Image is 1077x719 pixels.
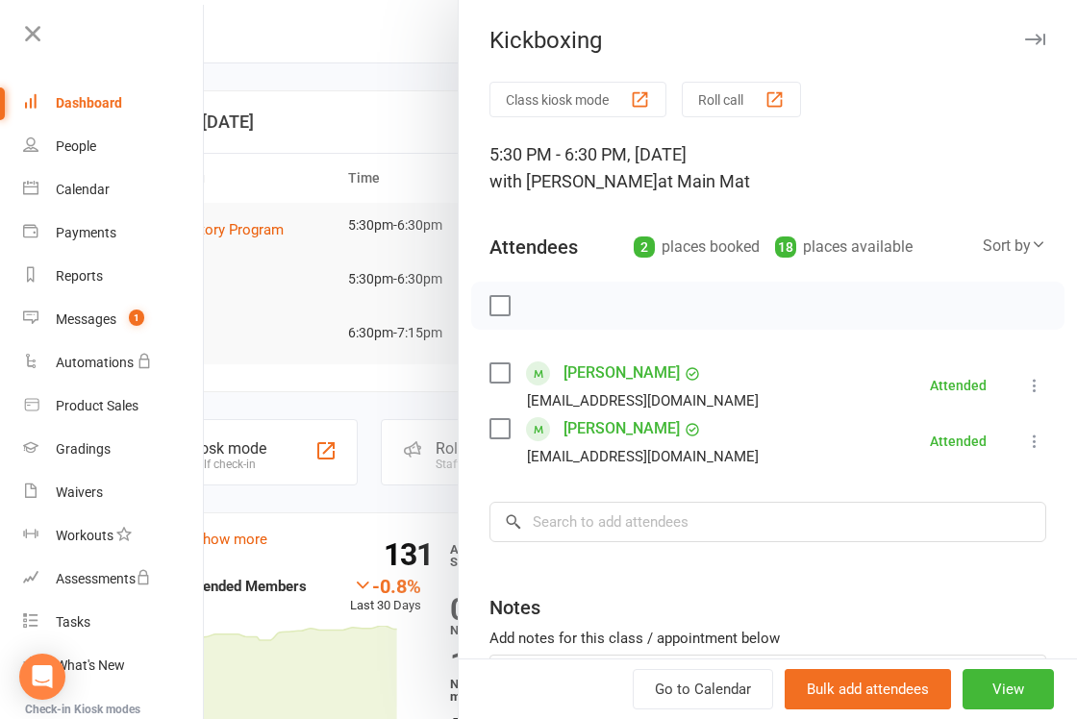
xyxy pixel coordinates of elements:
a: People [23,125,205,168]
div: 18 [775,236,796,258]
div: Sort by [983,234,1046,259]
span: with [PERSON_NAME] [489,171,658,191]
div: Notes [489,594,540,621]
span: 1 [129,310,144,326]
div: Attended [930,379,987,392]
a: Go to Calendar [633,669,773,709]
div: Gradings [56,441,111,457]
div: Tasks [56,614,90,630]
span: at Main Mat [658,171,750,191]
a: Messages 1 [23,298,205,341]
div: Dashboard [56,95,122,111]
div: Automations [56,355,134,370]
div: Workouts [56,528,113,543]
button: View [963,669,1054,709]
a: Product Sales [23,384,205,428]
div: 2 [634,236,655,258]
a: Waivers [23,471,205,514]
div: [EMAIL_ADDRESS][DOMAIN_NAME] [527,444,759,469]
div: Add notes for this class / appointment below [489,627,1046,650]
a: [PERSON_NAME] [564,358,680,388]
div: 5:30 PM - 6:30 PM, [DATE] [489,141,1046,195]
div: Open Intercom Messenger [19,654,65,700]
div: What's New [56,657,125,673]
a: Gradings [23,428,205,471]
div: Product Sales [56,398,138,413]
a: [PERSON_NAME] [564,413,680,444]
div: Calendar [56,182,110,197]
a: Payments [23,211,205,255]
a: Dashboard [23,82,205,125]
div: Assessments [56,571,151,586]
div: Kickboxing [459,27,1077,54]
div: Messages [56,311,116,327]
a: Workouts [23,514,205,558]
div: Waivers [56,484,103,500]
button: Class kiosk mode [489,82,666,117]
a: What's New [23,644,205,687]
a: Automations [23,341,205,384]
div: places booked [634,234,760,260]
a: Assessments [23,558,205,601]
button: Roll call [682,82,801,117]
div: Reports [56,268,103,284]
div: [EMAIL_ADDRESS][DOMAIN_NAME] [527,388,759,413]
div: Attendees [489,234,578,260]
a: Reports [23,255,205,298]
div: People [56,138,96,154]
input: Search to add attendees [489,502,1046,542]
a: Tasks [23,601,205,644]
div: Payments [56,225,116,240]
button: Bulk add attendees [785,669,951,709]
div: Attended [930,434,987,448]
div: places available [775,234,913,260]
a: Calendar [23,168,205,211]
